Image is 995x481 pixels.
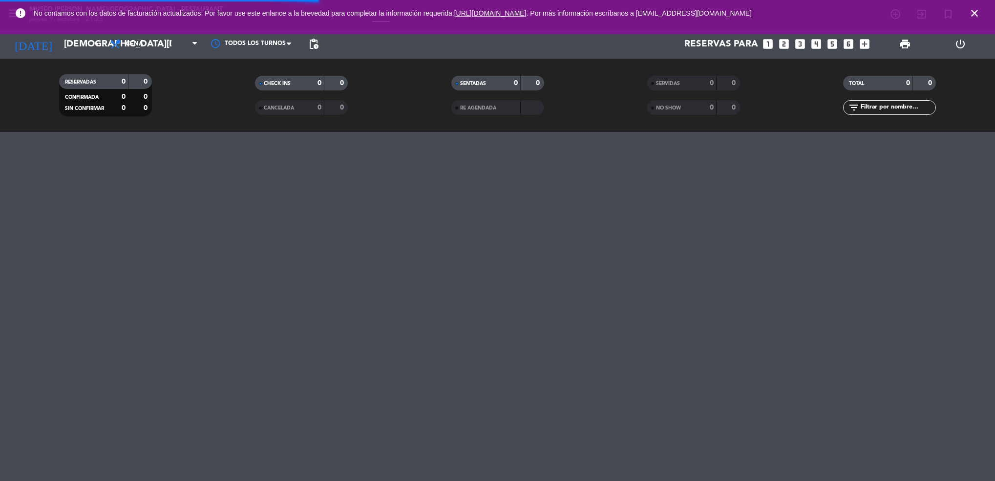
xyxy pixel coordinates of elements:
strong: 0 [122,105,126,111]
i: looks_one [762,38,774,50]
span: CHECK INS [264,81,291,86]
strong: 0 [732,80,738,87]
strong: 0 [340,80,346,87]
i: error [15,7,26,19]
span: print [899,38,911,50]
span: SIN CONFIRMAR [65,106,104,111]
strong: 0 [340,104,346,111]
i: looks_two [778,38,790,50]
span: RE AGENDADA [460,106,496,110]
span: CONFIRMADA [65,95,99,100]
i: looks_3 [794,38,806,50]
strong: 0 [122,93,126,100]
span: TOTAL [849,81,864,86]
span: NO SHOW [656,106,681,110]
strong: 0 [710,104,714,111]
span: No contamos con los datos de facturación actualizados. Por favor use este enlance a la brevedad p... [34,9,752,17]
span: SENTADAS [460,81,486,86]
i: looks_6 [842,38,855,50]
div: LOG OUT [932,29,988,59]
i: close [969,7,980,19]
i: power_settings_new [954,38,966,50]
strong: 0 [122,78,126,85]
a: [URL][DOMAIN_NAME] [454,9,527,17]
strong: 0 [318,104,321,111]
i: add_box [858,38,871,50]
span: pending_actions [308,38,319,50]
strong: 0 [732,104,738,111]
i: [DATE] [7,33,59,55]
span: Reservas para [684,39,758,49]
strong: 0 [928,80,934,87]
strong: 0 [318,80,321,87]
span: SERVIDAS [656,81,680,86]
strong: 0 [144,93,149,100]
i: looks_4 [810,38,823,50]
i: filter_list [848,102,860,113]
a: . Por más información escríbanos a [EMAIL_ADDRESS][DOMAIN_NAME] [527,9,752,17]
i: looks_5 [826,38,839,50]
i: arrow_drop_down [91,38,103,50]
strong: 0 [514,80,518,87]
span: CANCELADA [264,106,294,110]
span: Cena [126,41,143,47]
strong: 0 [144,105,149,111]
input: Filtrar por nombre... [860,102,935,113]
span: RESERVADAS [65,80,96,85]
strong: 0 [906,80,910,87]
strong: 0 [144,78,149,85]
strong: 0 [710,80,714,87]
strong: 0 [536,80,542,87]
